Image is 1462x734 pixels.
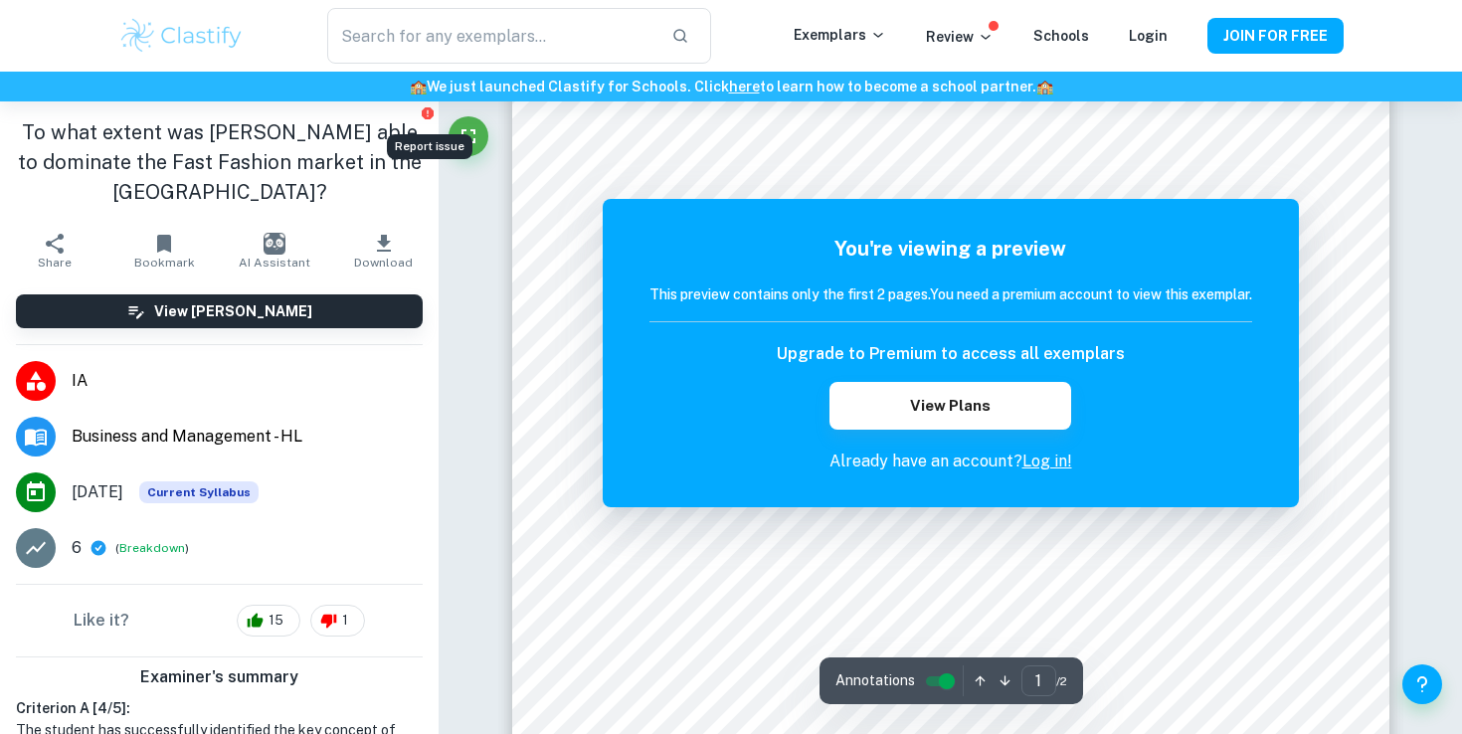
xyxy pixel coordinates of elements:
button: Download [329,223,439,278]
span: Current Syllabus [139,481,259,503]
h5: You're viewing a preview [649,234,1252,264]
span: [DATE] [72,480,123,504]
h6: We just launched Clastify for Schools. Click to learn how to become a school partner. [4,76,1458,97]
p: Exemplars [794,24,886,46]
h6: Like it? [74,609,129,633]
p: 6 [72,536,82,560]
span: Share [38,256,72,270]
button: View [PERSON_NAME] [16,294,423,328]
button: View Plans [829,382,1070,430]
span: 🏫 [410,79,427,94]
span: Bookmark [134,256,195,270]
a: Log in! [1022,452,1072,470]
input: Search for any exemplars... [327,8,655,64]
h6: Examiner's summary [8,665,431,689]
p: Review [926,26,994,48]
div: 1 [310,605,365,637]
span: Business and Management - HL [72,425,423,449]
button: Report issue [420,105,435,120]
span: 🏫 [1036,79,1053,94]
div: Report issue [387,134,472,159]
span: 1 [331,611,359,631]
button: Fullscreen [449,116,488,156]
span: / 2 [1056,672,1067,690]
button: Bookmark [109,223,219,278]
h1: To what extent was [PERSON_NAME] able to dominate the Fast Fashion market in the [GEOGRAPHIC_DATA]? [16,117,423,207]
a: Schools [1033,28,1089,44]
h6: Upgrade to Premium to access all exemplars [777,342,1125,366]
button: Breakdown [119,539,185,557]
span: AI Assistant [239,256,310,270]
div: This exemplar is based on the current syllabus. Feel free to refer to it for inspiration/ideas wh... [139,481,259,503]
span: IA [72,369,423,393]
img: AI Assistant [264,233,285,255]
h6: View [PERSON_NAME] [154,300,312,322]
h6: Criterion A [ 4 / 5 ]: [16,697,423,719]
span: Annotations [835,670,915,691]
img: Clastify logo [118,16,245,56]
button: AI Assistant [220,223,329,278]
span: Download [354,256,413,270]
span: ( ) [115,539,189,558]
a: Login [1129,28,1168,44]
h6: This preview contains only the first 2 pages. You need a premium account to view this exemplar. [649,283,1252,305]
a: here [729,79,760,94]
div: 15 [237,605,300,637]
button: JOIN FOR FREE [1207,18,1344,54]
button: Help and Feedback [1402,664,1442,704]
span: 15 [258,611,294,631]
p: Already have an account? [649,450,1252,473]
